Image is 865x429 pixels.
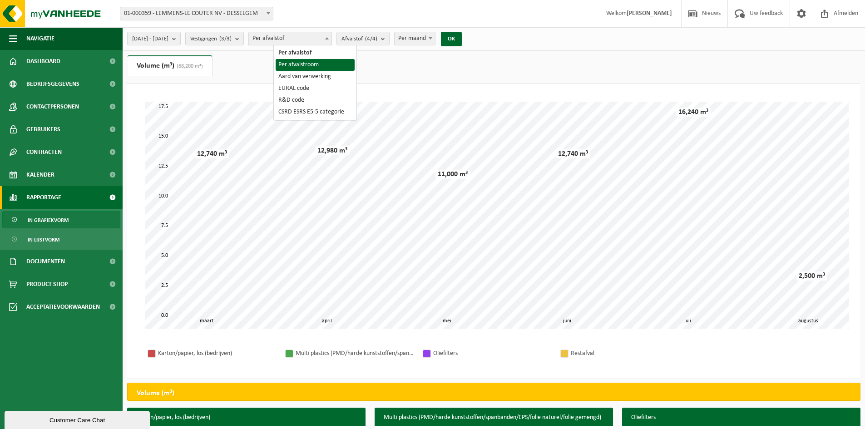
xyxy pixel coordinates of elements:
[627,10,672,17] strong: [PERSON_NAME]
[195,149,229,158] div: 12,740 m³
[132,32,168,46] span: [DATE] - [DATE]
[433,348,551,359] div: Oliefilters
[2,211,120,228] a: In grafiekvorm
[128,383,183,403] h2: Volume (m³)
[375,408,613,428] h3: Multi plastics (PMD/harde kunststoffen/spanbanden/EPS/folie naturel/folie gemengd)
[5,409,152,429] iframe: chat widget
[276,106,355,118] li: CSRD ESRS E5-5 categorie
[622,408,860,428] h3: Oliefilters
[219,36,232,42] count: (3/3)
[26,163,54,186] span: Kalender
[26,141,62,163] span: Contracten
[26,95,79,118] span: Contactpersonen
[26,73,79,95] span: Bedrijfsgegevens
[435,170,470,179] div: 11,000 m³
[26,273,68,296] span: Product Shop
[395,32,435,45] span: Per maand
[276,94,355,106] li: R&D code
[26,118,60,141] span: Gebruikers
[26,296,100,318] span: Acceptatievoorwaarden
[120,7,273,20] span: 01-000359 - LEMMENS-LE COUTER NV - DESSELGEM
[441,32,462,46] button: OK
[571,348,689,359] div: Restafval
[315,146,350,155] div: 12,980 m³
[249,32,331,45] span: Per afvalstof
[26,50,60,73] span: Dashboard
[2,231,120,248] a: In lijstvorm
[276,47,355,59] li: Per afvalstof
[276,71,355,83] li: Aard van verwerking
[796,271,827,281] div: 2,500 m³
[185,32,244,45] button: Vestigingen(3/3)
[276,83,355,94] li: EURAL code
[174,64,203,69] span: (68,200 m³)
[127,408,366,428] h3: Karton/papier, los (bedrijven)
[128,55,212,76] a: Volume (m³)
[365,36,377,42] count: (4/4)
[556,149,590,158] div: 12,740 m³
[26,27,54,50] span: Navigatie
[127,32,181,45] button: [DATE] - [DATE]
[248,32,332,45] span: Per afvalstof
[190,32,232,46] span: Vestigingen
[676,108,711,117] div: 16,240 m³
[158,348,276,359] div: Karton/papier, los (bedrijven)
[341,32,377,46] span: Afvalstof
[336,32,390,45] button: Afvalstof(4/4)
[296,348,414,359] div: Multi plastics (PMD/harde kunststoffen/spanbanden/EPS/folie naturel/folie gemengd)
[28,212,69,229] span: In grafiekvorm
[26,186,61,209] span: Rapportage
[28,231,59,248] span: In lijstvorm
[276,59,355,71] li: Per afvalstroom
[26,250,65,273] span: Documenten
